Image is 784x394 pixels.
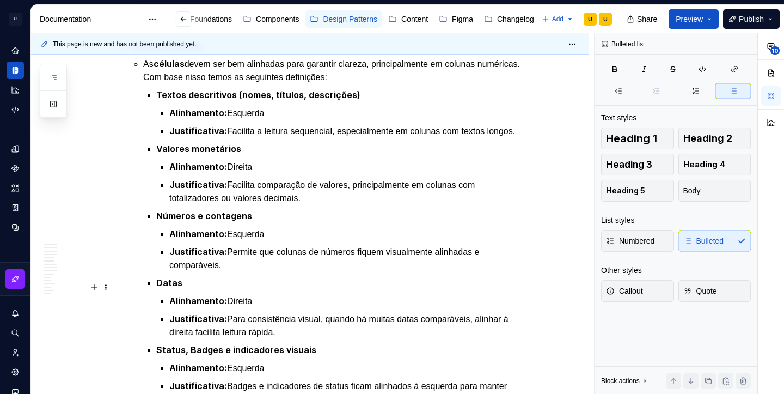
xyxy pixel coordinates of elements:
button: Heading 2 [678,128,751,149]
span: Numbered [606,235,654,246]
span: Heading 5 [606,185,645,196]
p: Esquerda [169,106,529,120]
p: Direita [169,294,529,308]
button: Add [538,11,577,27]
p: Para consistência visual, quando há muitas datas comparáveis, alinhar à direita facilita leitura ... [169,312,529,339]
a: Design tokens [7,140,24,157]
a: Settings [7,363,24,381]
span: Heading 3 [606,159,652,170]
div: Changelog [497,14,534,25]
p: Esquerda [169,227,529,241]
a: Changelog [480,10,538,28]
div: Components [256,14,299,25]
span: Publish [739,14,764,25]
strong: Alinhamento: [169,161,227,172]
a: Content [384,10,432,28]
strong: Justificativa: [169,179,227,190]
div: U [603,15,608,23]
p: Facilita comparação de valores, principalmente em colunas com totalizadores ou valores decimais. [169,178,529,205]
span: Body [683,185,701,196]
div: Design Patterns [323,14,377,25]
a: Invite team [7,344,24,361]
a: Storybook stories [7,199,24,216]
a: Components [7,160,24,177]
a: Data sources [7,219,24,236]
strong: Status, Badges e indicadores visuais [156,344,316,355]
button: Heading 1 [601,128,674,149]
span: Add [552,15,563,23]
strong: Justificativa: [169,125,227,136]
button: Quote [678,280,751,302]
div: Figma [452,14,473,25]
span: 10 [770,46,780,55]
span: Callout [606,286,643,296]
div: Block actions [601,373,650,389]
button: Publish [723,9,780,29]
p: As devem ser bem alinhadas para garantir clareza, principalmente em colunas numéricas. Com base n... [143,57,529,84]
strong: Alinhamento: [169,228,227,239]
div: Block actions [601,377,640,385]
strong: Justificativa: [169,246,227,257]
strong: Números e contagens [156,210,252,221]
div: U [588,15,592,23]
div: Page tree [115,8,477,30]
div: U [9,13,22,26]
strong: Alinhamento: [169,362,227,373]
div: Documentation [40,14,143,25]
p: Esquerda [169,361,529,375]
div: Content [401,14,428,25]
strong: Datas [156,277,182,288]
span: This page is new and has not been published yet. [53,40,197,49]
div: List styles [601,215,634,226]
button: Heading 5 [601,180,674,202]
button: Notifications [7,305,24,322]
span: Heading 1 [606,133,657,144]
button: Search ⌘K [7,324,24,342]
a: Home [7,42,24,59]
span: Share [637,14,657,25]
a: Figma [434,10,477,28]
a: Design Patterns [305,10,382,28]
p: Permite que colunas de números fiquem visualmente alinhadas e comparáveis. [169,245,529,272]
button: Share [621,9,664,29]
button: Numbered [601,230,674,252]
strong: Alinhamento: [169,295,227,306]
a: Assets [7,179,24,197]
p: Direita [169,160,529,174]
button: Callout [601,280,674,302]
span: Heading 4 [683,159,725,170]
a: Documentation [7,62,24,79]
a: Components [238,10,303,28]
span: Heading 2 [683,133,732,144]
div: Other styles [601,265,642,276]
span: Quote [683,286,717,296]
strong: Textos descritivos (nomes, títulos, descrições) [156,89,360,100]
button: Heading 3 [601,154,674,175]
strong: Valores monetários [156,143,241,154]
button: Preview [669,9,719,29]
div: Text styles [601,112,636,123]
button: U [2,7,28,31]
p: Facilita a leitura sequencial, especialmente em colunas com textos longos. [169,124,529,138]
strong: Justificativa: [169,313,227,324]
button: Heading 4 [678,154,751,175]
button: Body [678,180,751,202]
strong: células [154,58,185,69]
a: Code automation [7,101,24,118]
strong: Justificativa: [169,380,227,391]
a: Analytics [7,81,24,99]
span: Preview [676,14,703,25]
